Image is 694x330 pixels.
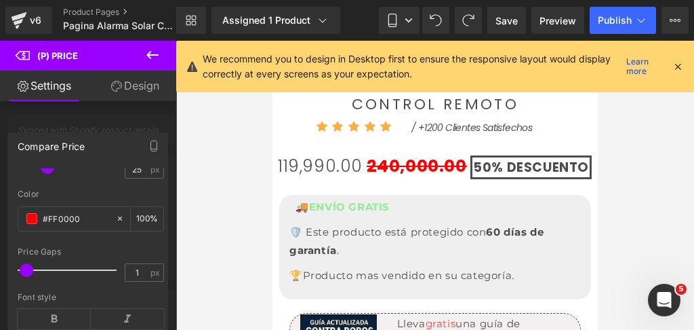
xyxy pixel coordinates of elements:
[531,7,584,34] a: Preview
[203,52,621,81] p: We recommend you to design in Desktop first to ensure the responsive layout would display correct...
[43,211,109,226] input: Color
[422,7,449,34] button: Undo
[621,58,661,75] a: Learn more
[455,7,482,34] button: Redo
[18,247,164,257] div: Price Gaps
[37,50,78,61] span: (P) Price
[176,7,206,34] a: New Library
[648,284,680,316] iframe: Intercom live chat
[63,20,173,31] span: Pagina Alarma Solar Control - [DATE] 14:18:34
[598,15,632,26] span: Publish
[18,293,164,302] div: Font style
[18,133,85,152] div: Compare Price
[495,14,518,28] span: Save
[91,71,179,101] a: Design
[150,165,162,174] span: px
[539,14,576,28] span: Preview
[590,7,656,34] button: Publish
[5,7,52,34] a: v6
[18,189,164,199] div: Color
[676,284,687,295] span: 5
[150,268,162,277] span: px
[131,207,163,231] div: %
[63,7,199,18] a: Product Pages
[661,7,689,34] button: More
[27,12,44,29] div: v6
[222,14,329,27] div: Assigned 1 Product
